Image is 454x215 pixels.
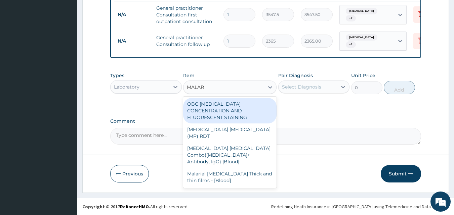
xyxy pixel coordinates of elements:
div: Minimize live chat window [110,3,126,19]
button: Add [384,81,415,94]
label: Comment [110,118,421,124]
strong: Copyright © 2017 . [82,204,150,210]
footer: All rights reserved. [77,198,454,215]
div: [MEDICAL_DATA] [MEDICAL_DATA] (MP) RDT [183,123,277,142]
button: Submit [381,165,421,182]
img: d_794563401_company_1708531726252_794563401 [12,34,27,50]
a: RelianceHMO [120,204,149,210]
label: Types [110,73,124,78]
textarea: Type your message and hit 'Enter' [3,144,128,167]
span: + 2 [346,41,356,48]
label: Item [183,72,195,79]
label: Unit Price [351,72,375,79]
label: Pair Diagnosis [278,72,313,79]
div: Malarial [MEDICAL_DATA] Thick and thin films - [Blood] [183,168,277,186]
span: [MEDICAL_DATA] [346,34,377,41]
td: General practitioner Consultation first outpatient consultation [153,1,220,28]
div: Laboratory [114,84,139,90]
td: General practitioner Consultation follow up [153,31,220,51]
button: Previous [110,165,149,182]
div: Chat with us now [35,38,113,46]
td: N/A [114,8,153,21]
div: Redefining Heath Insurance in [GEOGRAPHIC_DATA] using Telemedicine and Data Science! [271,203,449,210]
span: We're online! [39,65,93,132]
span: [MEDICAL_DATA] [346,8,377,14]
span: + 2 [346,15,356,22]
div: Select Diagnosis [282,84,321,90]
div: QBC [MEDICAL_DATA] CONCENTRATION AND FLUORESCENT STAINING [183,98,277,123]
div: [MEDICAL_DATA] [MEDICAL_DATA] Combo([MEDICAL_DATA]+ Antibody, IgG) [Blood] [183,142,277,168]
td: N/A [114,35,153,47]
